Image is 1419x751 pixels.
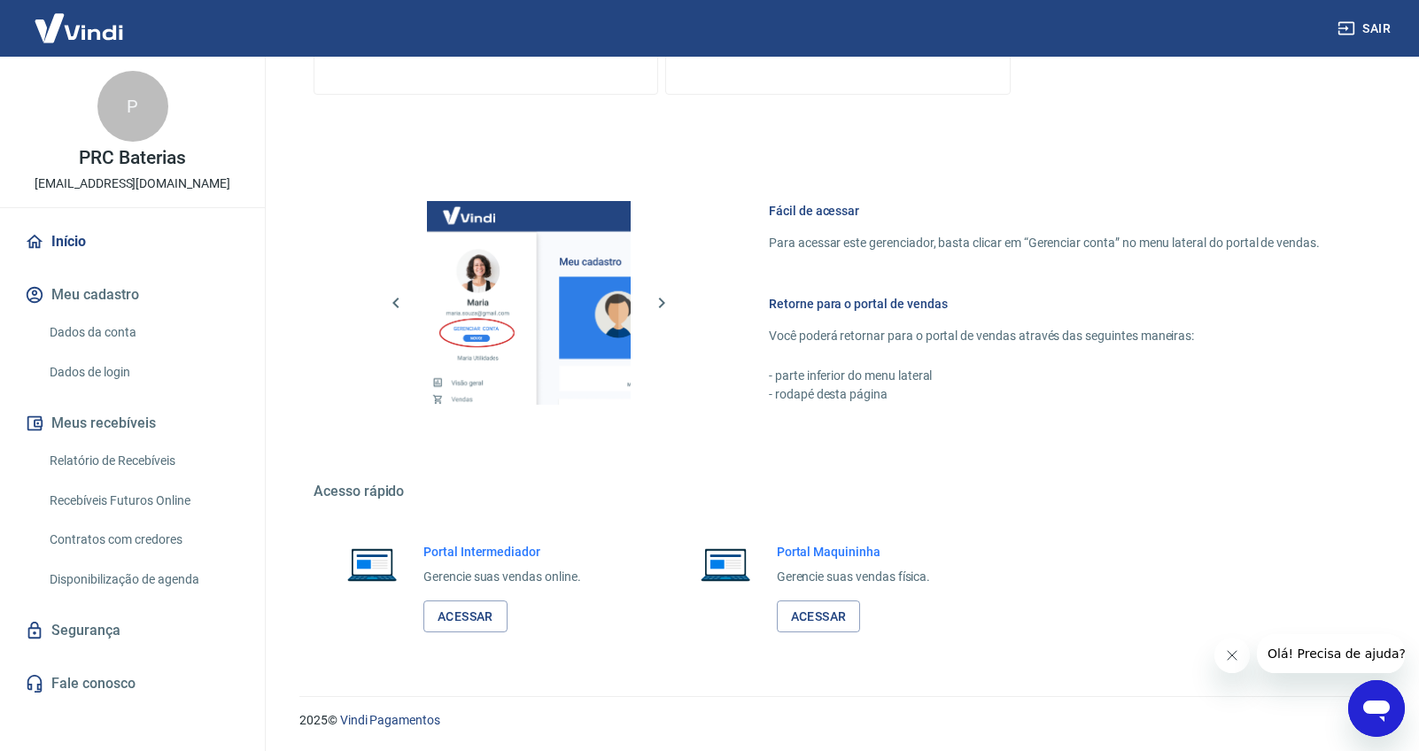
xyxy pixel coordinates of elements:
h6: Retorne para o portal de vendas [769,295,1320,313]
img: Imagem de um notebook aberto [335,543,409,585]
div: P [97,71,168,142]
p: PRC Baterias [79,149,185,167]
button: Meu cadastro [21,275,244,314]
p: - parte inferior do menu lateral [769,367,1320,385]
img: Imagem de um notebook aberto [688,543,763,585]
p: Gerencie suas vendas física. [777,568,931,586]
a: Vindi Pagamentos [340,713,440,727]
span: Olá! Precisa de ajuda? [11,12,149,27]
a: Início [21,222,244,261]
p: Para acessar este gerenciador, basta clicar em “Gerenciar conta” no menu lateral do portal de ven... [769,234,1320,252]
p: [EMAIL_ADDRESS][DOMAIN_NAME] [35,174,230,193]
p: Você poderá retornar para o portal de vendas através das seguintes maneiras: [769,327,1320,345]
h6: Portal Maquininha [777,543,931,561]
iframe: Botão para abrir a janela de mensagens [1348,680,1405,737]
button: Meus recebíveis [21,404,244,443]
a: Dados da conta [43,314,244,351]
a: Contratos com credores [43,522,244,558]
p: 2025 © [299,711,1376,730]
a: Fale conosco [21,664,244,703]
a: Dados de login [43,354,244,391]
h6: Portal Intermediador [423,543,581,561]
a: Disponibilização de agenda [43,561,244,598]
p: - rodapé desta página [769,385,1320,404]
a: Acessar [423,600,508,633]
h6: Fácil de acessar [769,202,1320,220]
a: Relatório de Recebíveis [43,443,244,479]
p: Gerencie suas vendas online. [423,568,581,586]
img: Vindi [21,1,136,55]
button: Sair [1334,12,1398,45]
img: Imagem da dashboard mostrando o botão de gerenciar conta na sidebar no lado esquerdo [427,201,631,405]
a: Acessar [777,600,861,633]
iframe: Mensagem da empresa [1257,634,1405,673]
iframe: Fechar mensagem [1214,638,1250,673]
a: Segurança [21,611,244,650]
h5: Acesso rápido [314,483,1362,500]
a: Recebíveis Futuros Online [43,483,244,519]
